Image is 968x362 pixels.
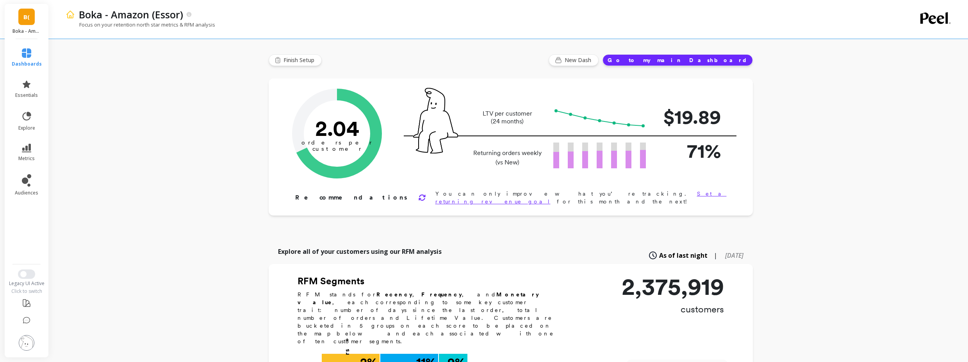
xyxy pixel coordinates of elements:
[301,139,373,146] tspan: orders per
[622,303,724,316] p: customers
[714,251,717,260] span: |
[4,280,50,287] div: Legacy UI Active
[23,12,30,21] span: B(
[298,291,563,345] p: RFM stands for , , and , each corresponding to some key customer trait: number of days since the ...
[413,88,458,153] img: pal seatted on line
[269,54,322,66] button: Finish Setup
[658,102,721,132] p: $19.89
[659,251,708,260] span: As of last night
[471,148,544,167] p: Returning orders weekly (vs New)
[15,190,38,196] span: audiences
[18,269,35,279] button: Switch to New UI
[66,21,215,28] p: Focus on your retention north star metrics & RFM analysis
[312,145,362,152] tspan: customer
[66,10,75,19] img: header icon
[298,275,563,287] h2: RFM Segments
[658,136,721,166] p: 71%
[18,125,35,131] span: explore
[278,247,442,256] p: Explore all of your customers using our RFM analysis
[315,115,359,141] text: 2.04
[376,291,412,298] b: Recency
[4,288,50,294] div: Click to switch
[603,54,753,66] button: Go to my main Dashboard
[565,56,594,64] span: New Dash
[12,28,41,34] p: Boka - Amazon (Essor)
[295,193,409,202] p: Recommendations
[435,190,728,205] p: You can only improve what you’re tracking. for this month and the next!
[549,54,599,66] button: New Dash
[19,335,34,351] img: profile picture
[725,251,743,260] span: [DATE]
[79,8,183,21] p: Boka - Amazon (Essor)
[15,92,38,98] span: essentials
[622,275,724,298] p: 2,375,919
[12,61,42,67] span: dashboards
[421,291,462,298] b: Frequency
[283,56,317,64] span: Finish Setup
[471,110,544,125] p: LTV per customer (24 months)
[18,155,35,162] span: metrics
